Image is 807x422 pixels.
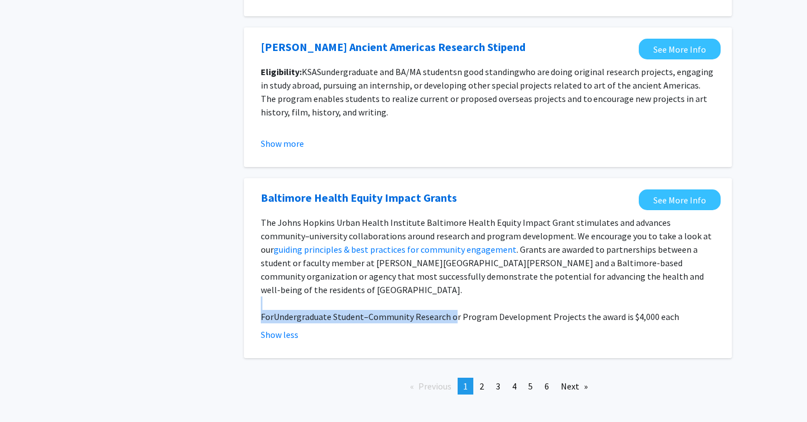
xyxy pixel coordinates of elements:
a: Opens in a new tab [639,189,721,210]
a: guiding principles & best practices for community engagement [274,244,517,255]
a: Opens in a new tab [639,39,721,59]
strong: Eligibility: [261,66,302,77]
span: 3 [496,381,500,392]
button: Show less [261,328,298,341]
p: Undergraduate Student–Community Research or Program Development Projects the award is $4,000 each [261,310,715,323]
span: 1 [463,381,468,392]
iframe: Chat [8,372,48,414]
ul: Pagination [244,378,732,395]
span: For [261,311,274,322]
span: undergraduate and BA/MA students [321,66,457,77]
span: 6 [545,381,549,392]
span: 2 [479,381,484,392]
p: KSAS n good standing [261,65,715,119]
a: Opens in a new tab [261,39,525,55]
a: Opens in a new tab [261,189,457,206]
span: The Johns Hopkins Urban Health Institute Baltimore Health Equity Impact Grant stimulates and adva... [261,217,712,255]
span: 4 [512,381,517,392]
span: 5 [528,381,533,392]
button: Show more [261,137,304,150]
span: Previous [418,381,451,392]
a: Next page [555,378,593,395]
